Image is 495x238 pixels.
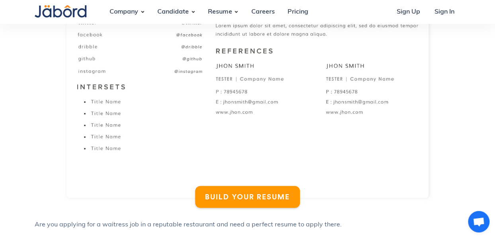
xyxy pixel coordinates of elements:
[390,1,426,23] a: Sign Up
[202,1,238,23] div: Resume
[35,5,86,18] img: Jabord
[205,192,290,201] div: BUILD YOUR RESUME
[428,1,460,23] a: Sign In
[103,1,145,23] div: Company
[35,220,461,229] p: Are you applying for a waitress job in a reputable restaurant and need a perfect resume to apply ...
[151,1,195,23] div: Candidate
[195,186,300,208] a: BUILD YOUR RESUME
[468,211,489,232] div: Open chat
[245,1,281,23] a: Careers
[281,1,314,23] a: Pricing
